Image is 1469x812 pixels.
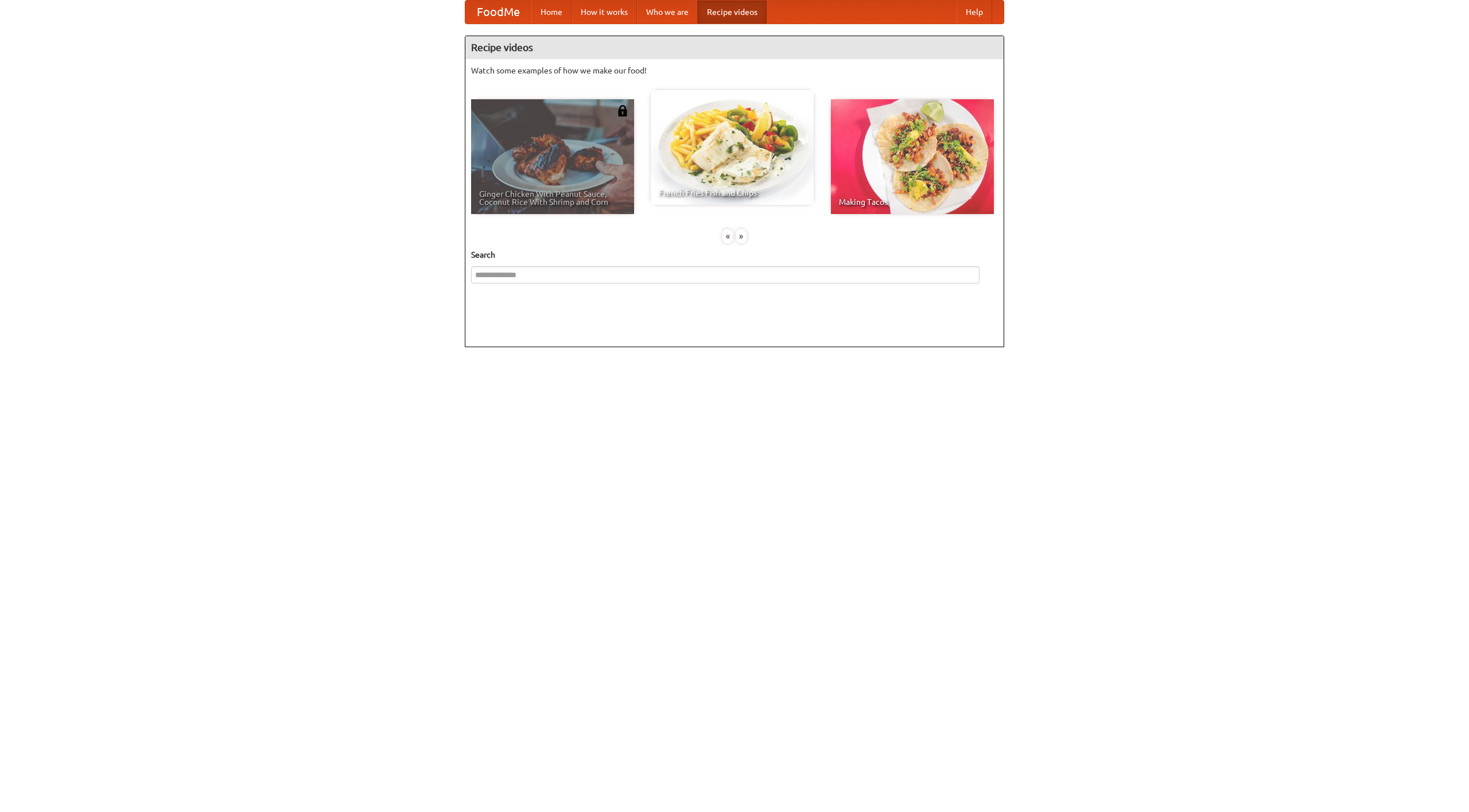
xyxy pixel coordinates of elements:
p: Watch some examples of how we make our food! [471,65,998,76]
h4: Recipe videos [465,36,1004,59]
a: Help [957,1,992,24]
a: Who we are [637,1,698,24]
a: Making Tacos [831,99,994,214]
span: Making Tacos [839,198,986,206]
a: How it works [572,1,637,24]
a: French Fries Fish and Chips [651,90,814,205]
h5: Search [471,249,998,261]
a: FoodMe [465,1,531,24]
div: « [722,229,733,243]
div: » [736,229,747,243]
a: Home [531,1,572,24]
img: 483408.png [617,105,628,116]
span: French Fries Fish and Chips [659,189,806,197]
a: Recipe videos [698,1,767,24]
